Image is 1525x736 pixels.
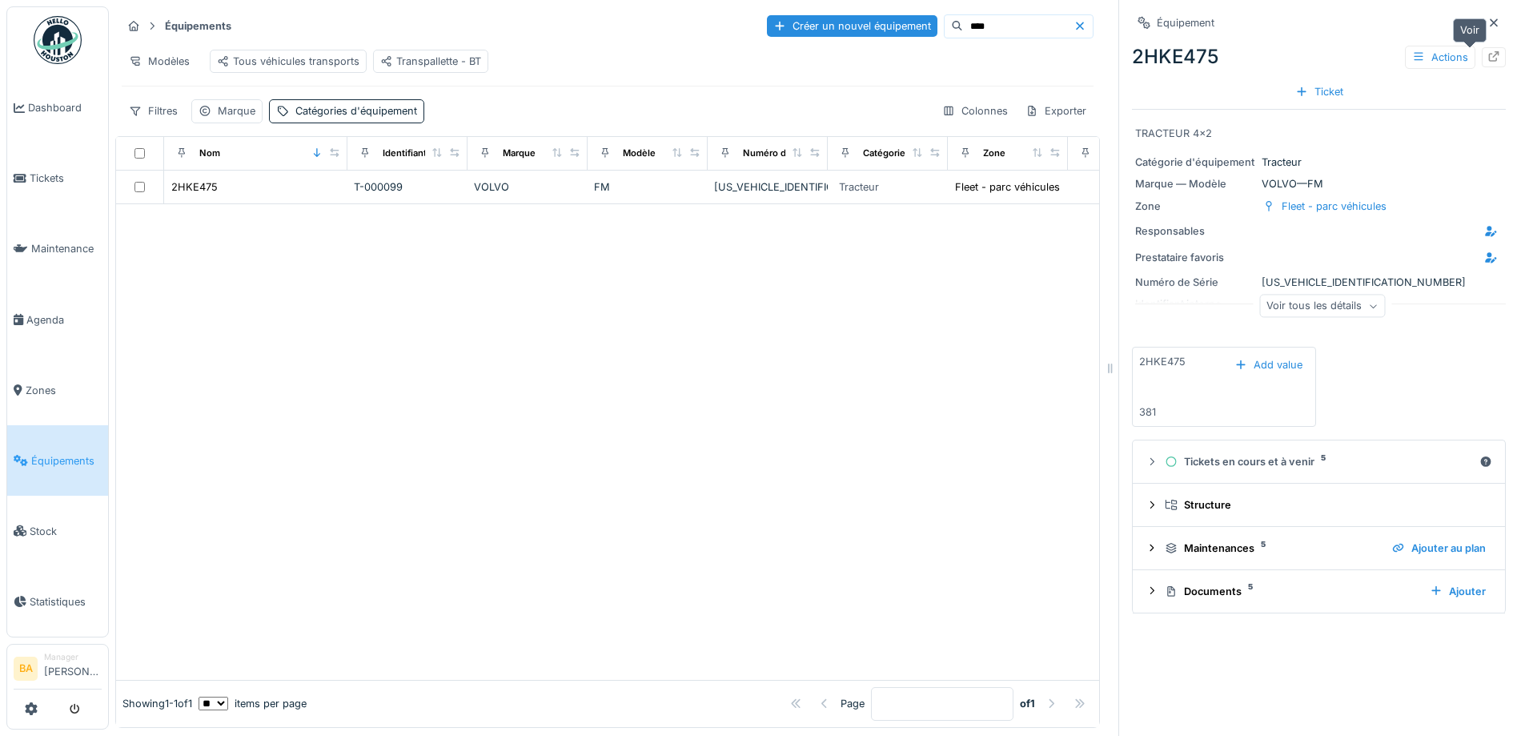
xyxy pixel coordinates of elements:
div: Numéro de Série [743,147,817,160]
div: [US_VEHICLE_IDENTIFICATION_NUMBER] [1135,275,1503,290]
summary: Tickets en cours et à venir5 [1139,447,1499,477]
div: Modèles [122,50,197,73]
div: Catégories d'équipement [863,147,974,160]
div: Actions [1405,46,1475,69]
div: Maintenances [1165,541,1379,556]
div: Ticket [1289,81,1350,103]
div: Tous véhicules transports [217,54,359,69]
div: Tracteur [839,179,879,195]
div: Nom [199,147,220,160]
div: VOLVO [474,179,581,195]
div: Zone [1135,199,1255,214]
div: Catégorie d'équipement [1135,155,1255,170]
div: Add value [1228,354,1309,376]
div: Documents [1165,584,1417,599]
span: Statistiques [30,594,102,609]
a: BA Manager[PERSON_NAME] [14,651,102,690]
div: Créer un nouvel équipement [767,15,937,37]
div: FM [594,179,701,195]
div: Ajouter [1423,581,1492,602]
div: Filtres [122,99,185,123]
div: Exporter [1018,99,1094,123]
div: 2HKE475 [171,179,218,195]
div: Zone [983,147,1005,160]
div: VOLVO — FM [1135,176,1503,191]
div: Ajouter au plan [1386,537,1492,559]
span: Zones [26,383,102,398]
span: Équipements [31,453,102,469]
li: [PERSON_NAME] [44,651,102,686]
a: Agenda [7,284,108,355]
div: Marque [218,103,255,119]
strong: of 1 [1020,696,1035,711]
div: Tickets en cours et à venir [1165,454,1473,469]
div: 381 [1139,404,1156,420]
summary: Documents5Ajouter [1139,577,1499,606]
div: Tracteur [1135,155,1503,170]
span: Stock [30,524,102,539]
div: Modèle [623,147,656,160]
span: Agenda [26,312,102,328]
div: [US_VEHICLE_IDENTIFICATION_NUMBER] [714,179,821,195]
div: Colonnes [935,99,1015,123]
a: Zones [7,355,108,425]
span: Maintenance [31,241,102,256]
summary: Maintenances5Ajouter au plan [1139,533,1499,563]
div: Équipement [1157,15,1214,30]
div: Responsables [1135,223,1255,239]
div: Structure [1165,497,1486,513]
div: Fleet - parc véhicules [955,179,1060,195]
div: Identifiant interne [383,147,460,160]
a: Dashboard [7,73,108,143]
div: items per page [199,696,307,711]
a: Équipements [7,425,108,496]
a: Stock [7,496,108,566]
div: Marque — Modèle [1135,176,1255,191]
div: Voir [1453,18,1487,42]
div: Manager [44,651,102,663]
div: Catégories d'équipement [295,103,417,119]
div: TRACTEUR 4x2 [1135,126,1503,141]
li: BA [14,657,38,681]
a: Maintenance [7,214,108,284]
a: Tickets [7,143,108,214]
span: Tickets [30,171,102,186]
div: Voir tous les détails [1259,295,1385,318]
strong: Équipements [159,18,238,34]
div: Page [841,696,865,711]
span: Dashboard [28,100,102,115]
div: Prestataire favoris [1135,250,1255,265]
div: Numéro de Série [1135,275,1255,290]
div: Showing 1 - 1 of 1 [122,696,192,711]
div: Transpallette - BT [380,54,481,69]
a: Statistiques [7,566,108,637]
div: 2HKE475 [1139,354,1186,369]
div: T-000099 [354,179,461,195]
div: 2HKE475 [1132,42,1506,71]
div: Fleet - parc véhicules [1282,199,1387,214]
summary: Structure [1139,490,1499,520]
img: Badge_color-CXgf-gQk.svg [34,16,82,64]
div: Marque [503,147,536,160]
